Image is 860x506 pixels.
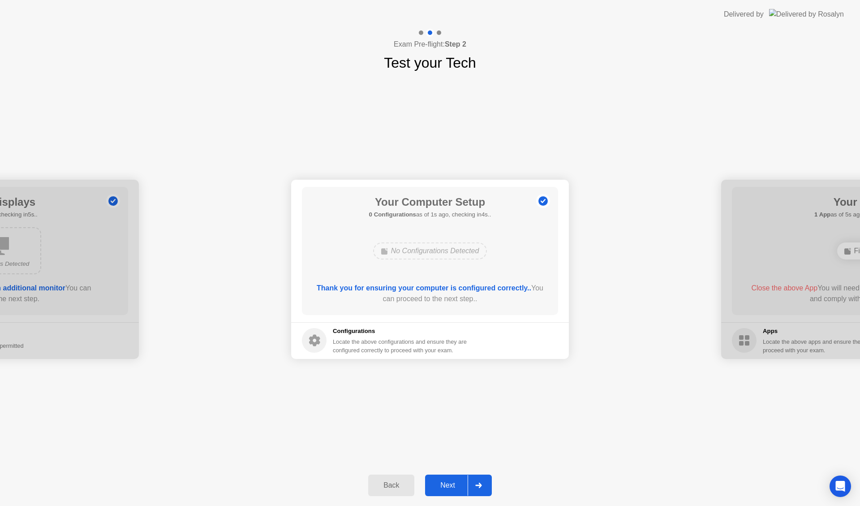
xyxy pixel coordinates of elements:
[425,475,492,496] button: Next
[830,476,851,497] div: Open Intercom Messenger
[428,481,468,489] div: Next
[373,242,487,259] div: No Configurations Detected
[394,39,466,50] h4: Exam Pre-flight:
[333,337,469,355] div: Locate the above configurations and ensure they are configured correctly to proceed with your exam.
[724,9,764,20] div: Delivered by
[317,284,531,292] b: Thank you for ensuring your computer is configured correctly..
[445,40,466,48] b: Step 2
[333,327,469,336] h5: Configurations
[369,194,491,210] h1: Your Computer Setup
[369,211,416,218] b: 0 Configurations
[371,481,412,489] div: Back
[769,9,844,19] img: Delivered by Rosalyn
[384,52,476,74] h1: Test your Tech
[368,475,414,496] button: Back
[315,283,546,304] div: You can proceed to the next step..
[369,210,491,219] h5: as of 1s ago, checking in4s..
